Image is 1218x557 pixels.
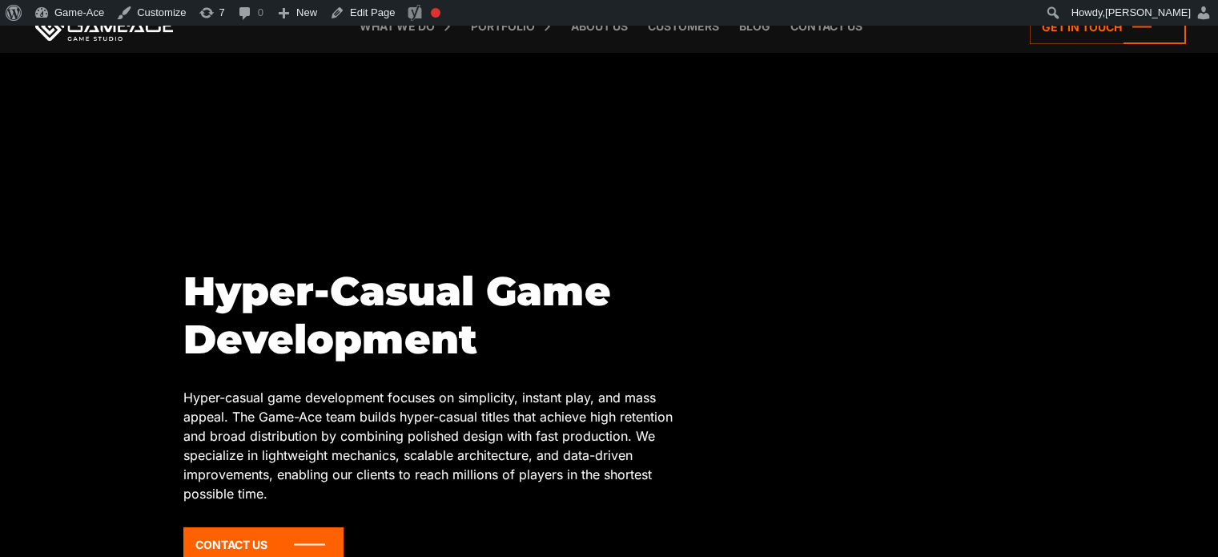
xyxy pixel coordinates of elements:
[1030,10,1186,44] a: Get in touch
[1105,6,1191,18] span: [PERSON_NAME]
[183,388,694,503] p: Hyper-casual game development focuses on simplicity, instant play, and mass appeal. The Game-Ace ...
[183,268,694,364] h1: Hyper-Casual Game Development
[431,8,440,18] div: Focus keyphrase not set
